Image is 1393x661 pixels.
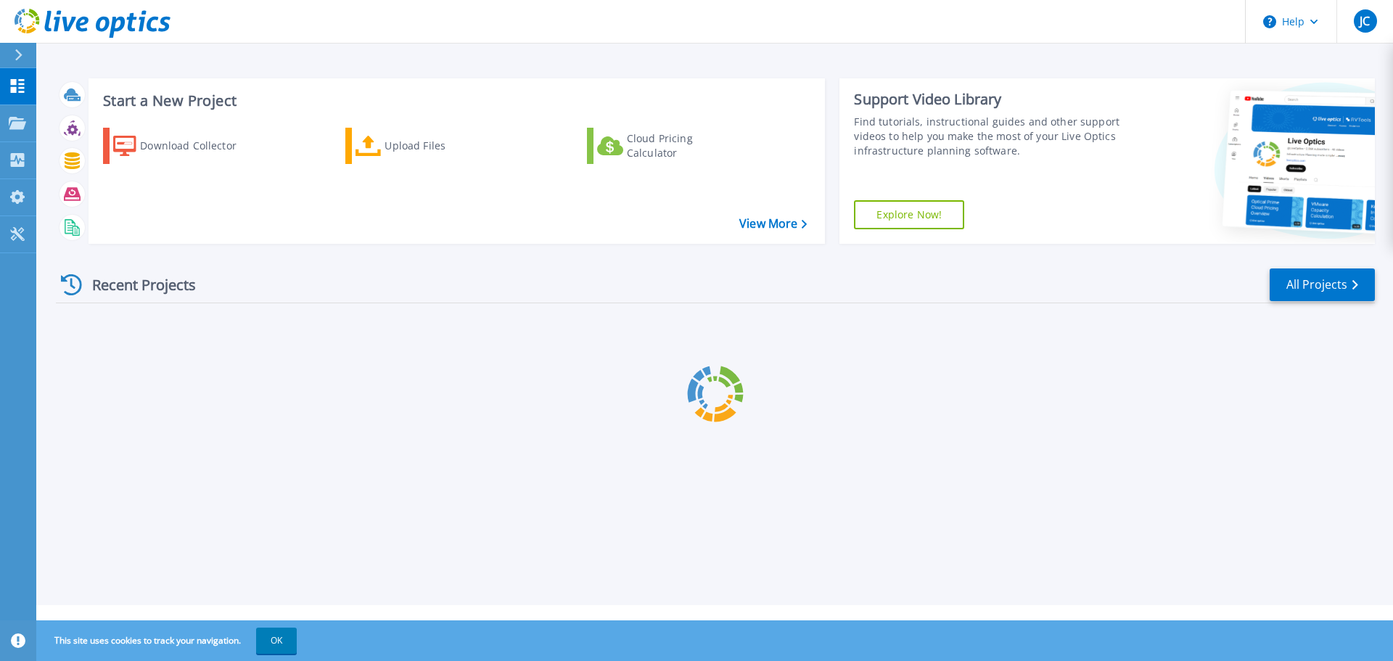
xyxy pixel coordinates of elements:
a: All Projects [1270,268,1375,301]
div: Recent Projects [56,267,215,303]
h3: Start a New Project [103,93,807,109]
div: Cloud Pricing Calculator [627,131,743,160]
a: View More [739,217,807,231]
a: Download Collector [103,128,265,164]
div: Find tutorials, instructional guides and other support videos to help you make the most of your L... [854,115,1127,158]
a: Cloud Pricing Calculator [587,128,749,164]
a: Upload Files [345,128,507,164]
span: This site uses cookies to track your navigation. [40,628,297,654]
span: JC [1360,15,1370,27]
a: Explore Now! [854,200,964,229]
div: Download Collector [140,131,256,160]
div: Support Video Library [854,90,1127,109]
button: OK [256,628,297,654]
div: Upload Files [385,131,501,160]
